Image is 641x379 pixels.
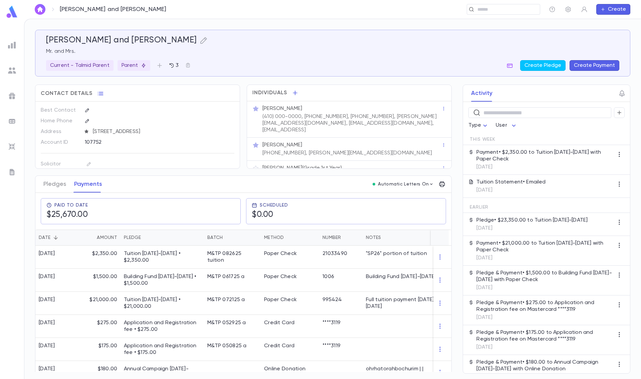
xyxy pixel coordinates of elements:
[124,366,201,379] p: Annual Campaign [DATE]-[DATE] • $180.00
[122,62,146,69] p: Parent
[264,273,297,280] div: Paper Check
[476,299,614,313] p: Pledge & Payment • $275.00 to Application and Registration fee on Mastercard ****3119
[46,48,619,55] p: Mr. and Mrs.
[118,60,150,71] div: Parent
[80,230,121,246] div: Amount
[476,284,614,291] p: [DATE]
[323,296,342,303] div: 995424
[207,320,246,326] div: M&TP 052925 a
[39,343,55,349] div: [DATE]
[476,314,614,321] p: [DATE]
[476,164,614,170] p: [DATE]
[35,230,80,246] div: Date
[262,105,302,112] p: [PERSON_NAME]
[207,230,223,246] div: Batch
[124,320,201,333] p: Application and Registration fee • $275.00
[39,273,55,280] div: [DATE]
[366,366,423,372] div: ohrhatorahbochurim | |
[264,366,305,372] div: Online Donation
[85,137,201,147] div: 107752
[124,343,201,356] p: Application and Registration fee • $175.00
[252,90,287,96] span: Individuals
[124,296,201,310] p: Tuition [DATE]-[DATE] • $21,000.00
[207,343,247,349] div: M&TP 050825 a
[41,116,79,126] p: Home Phone
[319,230,363,246] div: Number
[41,137,79,148] p: Account ID
[262,165,342,171] p: [PERSON_NAME] (Grade 1st Year)
[46,210,88,220] h5: $25,670.00
[121,230,204,246] div: Pledge
[264,343,294,349] div: Credit Card
[204,230,261,246] div: Batch
[207,296,245,303] div: M&TP 072125 a
[262,113,441,133] p: (410) 000-0000, [PHONE_NUMBER], [PHONE_NUMBER], [PERSON_NAME][EMAIL_ADDRESS][DOMAIN_NAME], [EMAIL...
[476,329,614,343] p: Pledge & Payment • $175.00 to Application and Registration fee on Mastercard ****3119
[476,217,588,224] p: Pledge • $23,350.00 to Tuition [DATE]-[DATE]
[74,176,102,193] button: Payments
[8,143,16,151] img: imports_grey.530a8a0e642e233f2baf0ef88e8c9fcb.svg
[5,5,19,18] img: logo
[378,181,429,187] p: Automatic Letters On
[262,142,302,148] p: [PERSON_NAME]
[476,270,614,283] p: Pledge & Payment • $1,500.00 to Building Fund [DATE]-[DATE] with Paper Check
[39,296,55,303] div: [DATE]
[261,230,319,246] div: Method
[8,41,16,49] img: reports_grey.c525e4749d1bce6a11f5fe2a8de1b229.svg
[476,344,614,351] p: [DATE]
[496,119,518,132] div: User
[470,205,488,210] span: Earlier
[43,176,66,193] button: Pledges
[476,359,614,372] p: Pledge & Payment • $180.00 to Annual Campaign [DATE]-[DATE] with Online Donation
[496,123,507,128] span: User
[476,179,546,185] p: Tuition Statement • Emailed
[468,119,489,132] div: Type
[468,123,481,128] span: Type
[54,203,88,208] span: Paid To Date
[98,343,117,349] p: $175.00
[264,250,297,257] div: Paper Check
[50,62,110,69] p: Current - Talmid Parent
[165,60,183,71] button: 3
[90,128,235,135] span: [STREET_ADDRESS]
[41,126,79,137] p: Address
[366,230,381,246] div: Notes
[41,105,79,116] p: Best Contact
[264,296,297,303] div: Paper Check
[264,320,294,326] div: Credit Card
[8,67,16,75] img: students_grey.60c7aba0da46da39d6d829b817ac14fc.svg
[98,366,117,372] p: $180.00
[323,250,347,257] div: 21033490
[596,4,630,15] button: Create
[97,230,117,246] div: Amount
[39,366,55,372] div: [DATE]
[36,7,44,12] img: home_white.a664292cf8c1dea59945f0da9f25487c.svg
[476,240,614,253] p: Payment • $21,000.00 to Tuition [DATE]-[DATE] with Paper Check
[323,230,341,246] div: Number
[8,168,16,176] img: letters_grey.7941b92b52307dd3b8a917253454ce1c.svg
[476,225,588,232] p: [DATE]
[124,273,201,287] p: Building Fund [DATE]-[DATE] • $1,500.00
[476,149,614,162] p: Payment • $2,350.00 to Tuition [DATE]-[DATE] with Paper Check
[264,230,284,246] div: Method
[39,250,55,257] div: [DATE]
[476,255,614,261] p: [DATE]
[89,296,117,303] p: $21,000.00
[50,232,61,243] button: Sort
[570,60,619,71] button: Create Payment
[470,137,495,142] span: This Week
[366,250,427,257] div: "SP26" portion of tuition
[60,6,167,13] p: [PERSON_NAME] and [PERSON_NAME]
[370,179,437,189] button: Automatic Letters On
[41,159,79,169] p: Solicitor
[124,230,141,246] div: Pledge
[207,250,257,264] div: M&TP 082625 tuition
[366,273,436,280] div: Building Fund [DATE]-[DATE]
[39,230,50,246] div: Date
[174,62,179,69] p: 3
[8,92,16,100] img: campaigns_grey.99e729a5f7ee94e3726e6486bddda8f1.svg
[323,273,334,280] div: 1006
[207,273,245,280] div: M&TP 061725 a
[93,273,117,280] p: $1,500.00
[363,230,446,246] div: Notes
